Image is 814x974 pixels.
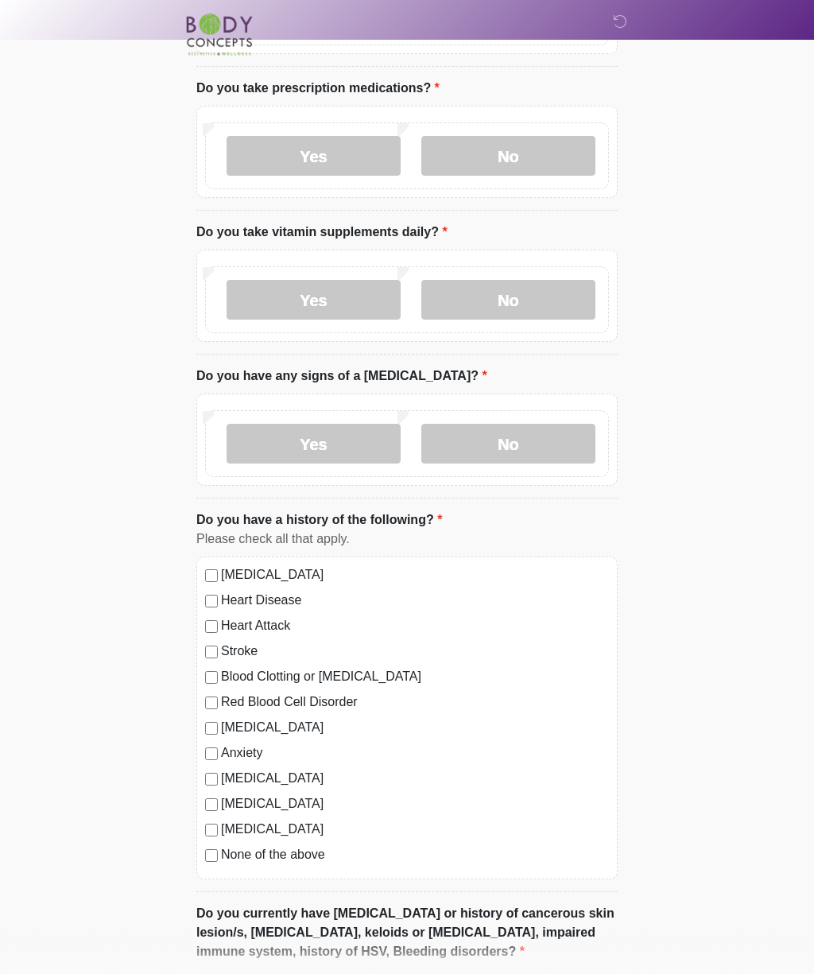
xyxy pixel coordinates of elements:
[221,821,609,840] label: [MEDICAL_DATA]
[227,425,401,464] label: Yes
[205,825,218,837] input: [MEDICAL_DATA]
[205,850,218,863] input: None of the above
[421,281,595,320] label: No
[196,530,618,549] div: Please check all that apply.
[196,80,440,99] label: Do you take prescription medications?
[205,570,218,583] input: [MEDICAL_DATA]
[221,642,609,662] label: Stroke
[205,646,218,659] input: Stroke
[205,799,218,812] input: [MEDICAL_DATA]
[221,795,609,814] label: [MEDICAL_DATA]
[227,137,401,177] label: Yes
[196,905,618,962] label: Do you currently have [MEDICAL_DATA] or history of cancerous skin lesion/s, [MEDICAL_DATA], keloi...
[205,672,218,685] input: Blood Clotting or [MEDICAL_DATA]
[221,592,609,611] label: Heart Disease
[196,511,442,530] label: Do you have a history of the following?
[205,596,218,608] input: Heart Disease
[180,12,257,56] img: Body Concepts Logo
[205,621,218,634] input: Heart Attack
[221,668,609,687] label: Blood Clotting or [MEDICAL_DATA]
[205,723,218,735] input: [MEDICAL_DATA]
[205,748,218,761] input: Anxiety
[221,846,609,865] label: None of the above
[205,774,218,786] input: [MEDICAL_DATA]
[221,719,609,738] label: [MEDICAL_DATA]
[221,744,609,763] label: Anxiety
[421,425,595,464] label: No
[421,137,595,177] label: No
[205,697,218,710] input: Red Blood Cell Disorder
[221,693,609,712] label: Red Blood Cell Disorder
[227,281,401,320] label: Yes
[221,617,609,636] label: Heart Attack
[196,223,448,243] label: Do you take vitamin supplements daily?
[221,566,609,585] label: [MEDICAL_DATA]
[221,770,609,789] label: [MEDICAL_DATA]
[196,367,487,386] label: Do you have any signs of a [MEDICAL_DATA]?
